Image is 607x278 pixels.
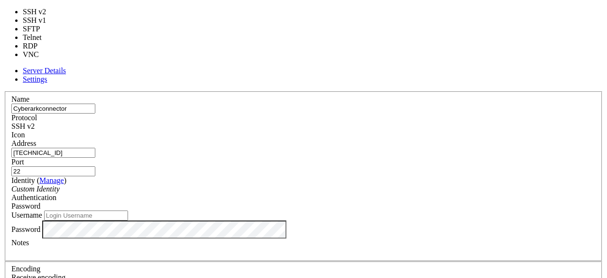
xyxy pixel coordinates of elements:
[23,8,55,16] li: SSH v2
[11,225,40,233] label: Password
[11,166,95,176] input: Port Number
[11,148,95,158] input: Host Name or IP
[23,75,47,83] a: Settings
[11,131,25,139] label: Icon
[11,185,60,193] i: Custom Identity
[11,114,37,122] label: Protocol
[11,239,29,247] label: Notes
[11,193,56,201] label: Authentication
[23,67,66,75] a: Server Details
[23,25,55,33] li: SFTP
[11,202,40,210] span: Password
[23,42,55,50] li: RDP
[11,176,66,184] label: Identity
[11,139,36,147] label: Address
[11,185,596,193] div: Custom Identity
[11,122,35,130] span: SSH v2
[23,16,55,25] li: SSH v1
[37,176,66,184] span: ( )
[11,202,596,211] div: Password
[11,95,29,103] label: Name
[11,158,24,166] label: Port
[44,211,128,220] input: Login Username
[11,265,40,273] label: Encoding
[11,104,95,114] input: Server Name
[11,122,596,131] div: SSH v2
[11,211,42,219] label: Username
[39,176,64,184] a: Manage
[23,33,55,42] li: Telnet
[23,50,55,59] li: VNC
